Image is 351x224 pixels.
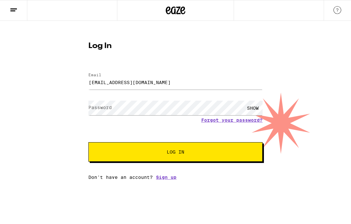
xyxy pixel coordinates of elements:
[156,175,176,180] a: Sign up
[4,5,47,10] span: Hi. Need any help?
[88,175,263,180] div: Don't have an account?
[167,150,184,154] span: Log In
[88,42,263,50] h1: Log In
[243,101,263,115] div: SHOW
[88,105,112,110] label: Password
[88,142,263,162] button: Log In
[88,73,101,77] label: Email
[201,118,263,123] a: Forgot your password?
[88,75,263,90] input: Email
